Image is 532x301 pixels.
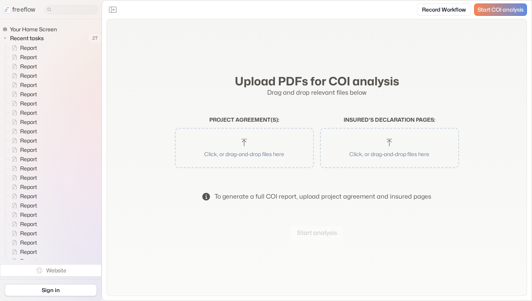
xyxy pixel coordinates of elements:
[107,3,119,16] button: Close the sidebar
[5,201,40,210] a: Report
[19,183,39,191] span: Report
[5,229,40,238] a: Report
[5,117,40,127] a: Report
[19,44,39,52] span: Report
[5,71,40,80] a: Report
[5,108,40,117] a: Report
[19,81,39,89] span: Report
[8,34,46,42] span: Recent tasks
[2,34,47,43] button: Recent tasks
[175,74,459,88] h2: Upload PDFs for COI analysis
[8,26,59,33] span: Your Home Screen
[19,248,39,256] span: Report
[19,146,39,154] span: Report
[5,182,40,192] a: Report
[474,3,527,16] a: Start COI analysis
[185,150,304,158] p: Click, or drag-and-drop files here
[19,239,39,247] span: Report
[19,192,39,200] span: Report
[19,100,39,107] span: Report
[19,128,39,135] span: Report
[291,225,343,241] button: Start analysis
[19,202,39,209] span: Report
[5,257,40,266] a: Report
[19,109,39,117] span: Report
[179,132,310,164] button: Click, or drag-and-drop files here
[175,117,314,123] h2: Project agreement(s) :
[2,26,60,33] a: Your Home Screen
[5,192,40,201] a: Report
[19,230,39,237] span: Report
[5,247,40,257] a: Report
[5,284,97,296] a: Sign in
[5,127,40,136] a: Report
[19,53,39,61] span: Report
[5,219,40,229] a: Report
[5,62,40,71] a: Report
[215,192,431,201] div: To generate a full COI report, upload project agreement and insured pages
[5,90,40,99] a: Report
[478,7,524,13] span: Start COI analysis
[88,33,102,43] span: 27
[5,164,40,173] a: Report
[19,211,39,219] span: Report
[19,63,39,70] span: Report
[175,88,459,97] p: Drag and drop relevant files below
[19,72,39,80] span: Report
[19,155,39,163] span: Report
[5,53,40,62] a: Report
[320,117,459,123] h2: Insured's declaration pages :
[3,5,36,14] a: freeflow
[19,257,39,265] span: Report
[5,43,40,53] a: Report
[5,99,40,108] a: Report
[19,90,39,98] span: Report
[5,155,40,164] a: Report
[19,174,39,182] span: Report
[417,3,471,16] a: Record Workflow
[330,150,449,158] p: Click, or drag-and-drop files here
[5,80,40,90] a: Report
[5,173,40,182] a: Report
[19,165,39,172] span: Report
[5,145,40,155] a: Report
[19,118,39,126] span: Report
[5,238,40,247] a: Report
[19,137,39,145] span: Report
[324,132,455,164] button: Click, or drag-and-drop files here
[12,5,36,14] p: freeflow
[5,136,40,145] a: Report
[5,210,40,219] a: Report
[19,220,39,228] span: Report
